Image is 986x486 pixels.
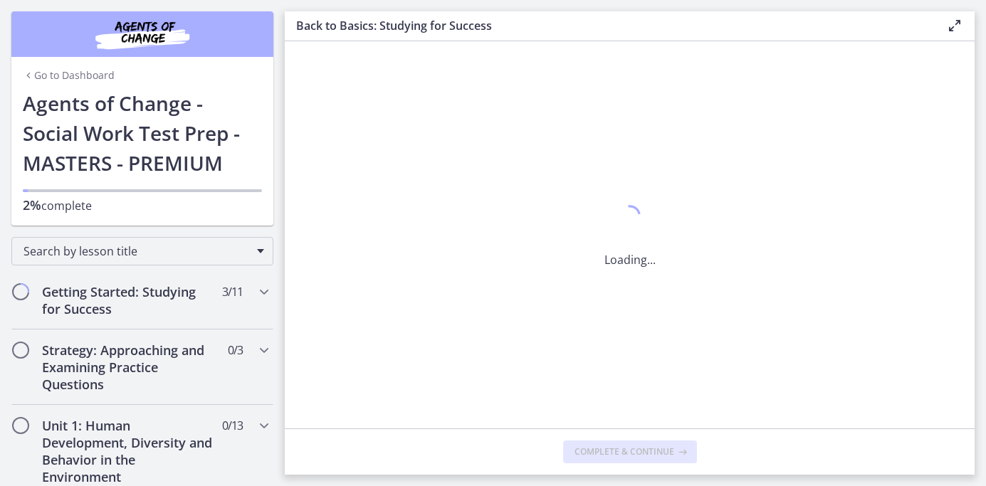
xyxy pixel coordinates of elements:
[228,342,243,359] span: 0 / 3
[222,283,243,300] span: 3 / 11
[42,342,216,393] h2: Strategy: Approaching and Examining Practice Questions
[42,283,216,317] h2: Getting Started: Studying for Success
[23,88,262,178] h1: Agents of Change - Social Work Test Prep - MASTERS - PREMIUM
[11,237,273,265] div: Search by lesson title
[23,68,115,83] a: Go to Dashboard
[42,417,216,485] h2: Unit 1: Human Development, Diversity and Behavior in the Environment
[23,196,262,214] p: complete
[23,243,250,259] span: Search by lesson title
[57,17,228,51] img: Agents of Change
[296,17,923,34] h3: Back to Basics: Studying for Success
[23,196,41,213] span: 2%
[222,417,243,434] span: 0 / 13
[604,251,656,268] p: Loading...
[563,440,697,463] button: Complete & continue
[575,446,674,458] span: Complete & continue
[604,201,656,234] div: 1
